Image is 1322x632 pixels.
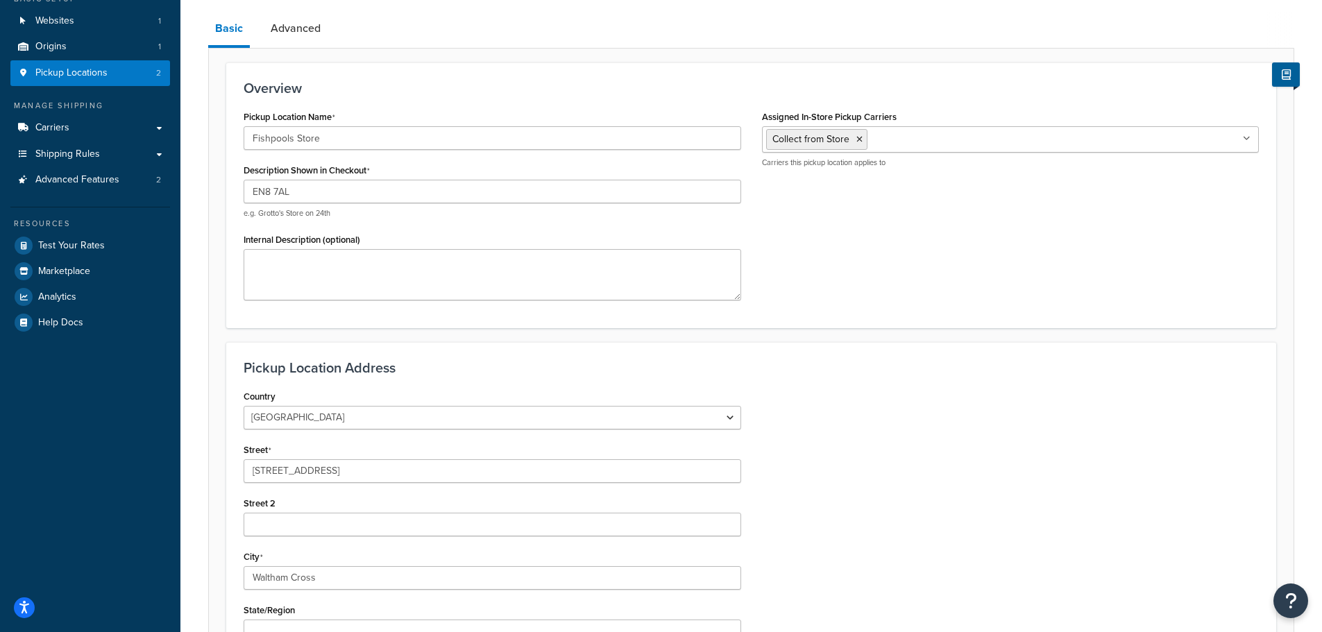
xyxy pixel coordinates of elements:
a: Help Docs [10,310,170,335]
span: 2 [156,67,161,79]
a: Origins1 [10,34,170,60]
a: Shipping Rules [10,142,170,167]
div: Manage Shipping [10,100,170,112]
span: Carriers [35,122,69,134]
label: Internal Description (optional) [244,234,360,245]
h3: Pickup Location Address [244,360,1259,375]
li: Advanced Features [10,167,170,193]
li: Origins [10,34,170,60]
label: Assigned In-Store Pickup Carriers [762,112,897,122]
span: Pickup Locations [35,67,108,79]
button: Open Resource Center [1273,583,1308,618]
li: Websites [10,8,170,34]
a: Websites1 [10,8,170,34]
a: Analytics [10,284,170,309]
label: City [244,552,263,563]
a: Pickup Locations2 [10,60,170,86]
a: Basic [208,12,250,48]
h3: Overview [244,80,1259,96]
span: Origins [35,41,67,53]
a: Carriers [10,115,170,141]
span: Advanced Features [35,174,119,186]
label: Country [244,391,276,402]
span: Shipping Rules [35,148,100,160]
span: Websites [35,15,74,27]
span: Test Your Rates [38,240,105,252]
p: e.g. Grotto's Store on 24th [244,208,741,219]
span: Collect from Store [772,132,849,146]
span: Marketplace [38,266,90,277]
li: Pickup Locations [10,60,170,86]
div: Resources [10,218,170,230]
label: Street [244,445,271,456]
label: Street 2 [244,498,276,509]
label: Pickup Location Name [244,112,335,123]
p: Carriers this pickup location applies to [762,157,1260,168]
a: Test Your Rates [10,233,170,258]
label: Description Shown in Checkout [244,165,370,176]
span: 1 [158,41,161,53]
button: Show Help Docs [1272,62,1300,87]
span: Analytics [38,291,76,303]
a: Marketplace [10,259,170,284]
span: Help Docs [38,317,83,329]
span: 1 [158,15,161,27]
a: Advanced [264,12,328,45]
label: State/Region [244,605,295,615]
span: 2 [156,174,161,186]
a: Advanced Features2 [10,167,170,193]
